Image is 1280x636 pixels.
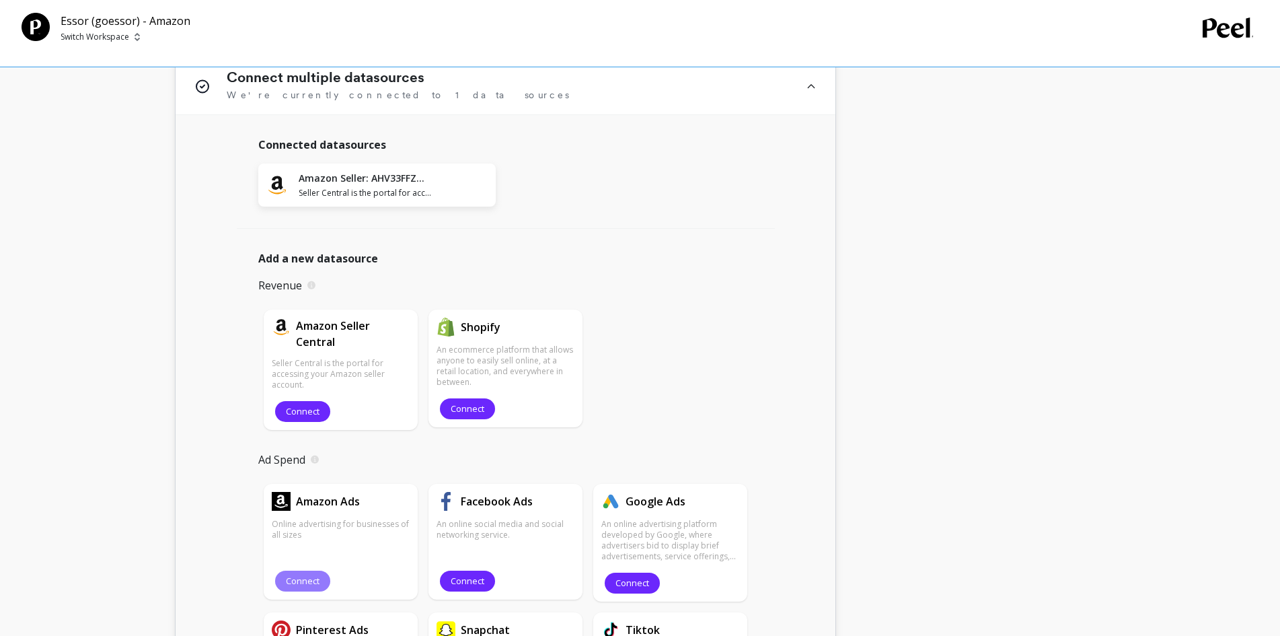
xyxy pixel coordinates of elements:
p: An online social media and social networking service. [437,519,574,540]
span: Add a new datasource [258,250,378,267]
p: Seller Central is the portal for accessing your Amazon seller account. [272,358,410,390]
img: api.shopify.svg [437,318,455,337]
h1: Shopify [461,319,500,335]
span: Connect [286,405,319,418]
h1: Google Ads [626,493,685,509]
img: api.amazon.svg [266,174,288,196]
h1: Amazon Seller Central [296,318,410,350]
span: Connect [451,402,484,415]
span: Connect [286,575,319,588]
p: Online advertising for businesses of all sizes [272,519,410,540]
p: An online advertising platform developed by Google, where advertisers bid to display brief advert... [601,519,739,562]
p: An ecommerce platform that allows anyone to easily sell online, at a retail location, and everywh... [437,345,574,388]
span: We're currently connected to 1 data sources [227,88,569,102]
button: Connect [275,571,330,592]
p: Essor (goessor) - Amazon [61,13,190,29]
button: Connect [605,573,660,594]
h1: Amazon Ads [296,493,360,509]
span: Connect [451,575,484,588]
p: Revenue [258,277,302,293]
p: Switch Workspace [61,32,129,42]
p: Ad Spend [258,452,305,468]
span: Connected datasources [258,137,386,153]
img: api.fb.svg [437,492,455,511]
h1: Amazon Seller: AHV33FFZWBPVV [299,172,432,185]
button: Connect [275,401,330,422]
span: Connect [615,577,649,590]
img: Team Profile [22,13,50,41]
img: picker [135,32,140,42]
h1: Facebook Ads [461,493,533,509]
h1: Connect multiple datasources [227,69,424,85]
img: api.amazon.svg [272,318,291,337]
span: Seller Central is the portal for accessing your Amazon seller account. [299,188,432,199]
img: api.google.svg [601,492,620,511]
button: Connect [440,398,495,419]
img: api.amazonads.svg [272,492,291,511]
button: Connect [440,571,495,592]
